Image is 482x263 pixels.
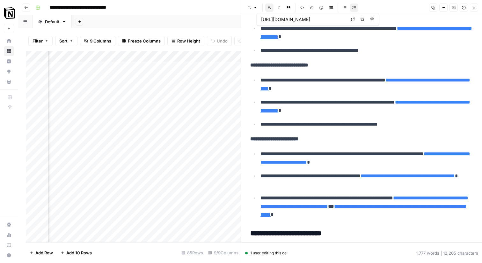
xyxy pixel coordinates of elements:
[55,36,77,46] button: Sort
[35,250,53,256] span: Add Row
[416,250,478,256] div: 1,777 words | 12,205 characters
[217,38,228,44] span: Undo
[33,38,43,44] span: Filter
[4,5,14,21] button: Workspace: Notion
[45,19,59,25] div: Default
[118,36,165,46] button: Freeze Columns
[167,36,204,46] button: Row Height
[4,66,14,77] a: Opportunities
[90,38,111,44] span: 9 Columns
[66,250,92,256] span: Add 10 Rows
[128,38,161,44] span: Freeze Columns
[80,36,115,46] button: 9 Columns
[4,56,14,66] a: Insights
[245,250,288,256] div: 1 user editing this cell
[4,36,14,46] a: Home
[177,38,200,44] span: Row Height
[206,248,241,258] div: 9/9 Columns
[207,36,232,46] button: Undo
[59,38,68,44] span: Sort
[4,250,14,260] button: Help + Support
[4,230,14,240] a: Usage
[4,77,14,87] a: Your Data
[179,248,206,258] div: 85 Rows
[4,240,14,250] a: Learning Hub
[4,46,14,56] a: Browse
[33,15,72,28] a: Default
[26,248,57,258] button: Add Row
[4,220,14,230] a: Settings
[28,36,53,46] button: Filter
[57,248,96,258] button: Add 10 Rows
[4,7,15,19] img: Notion Logo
